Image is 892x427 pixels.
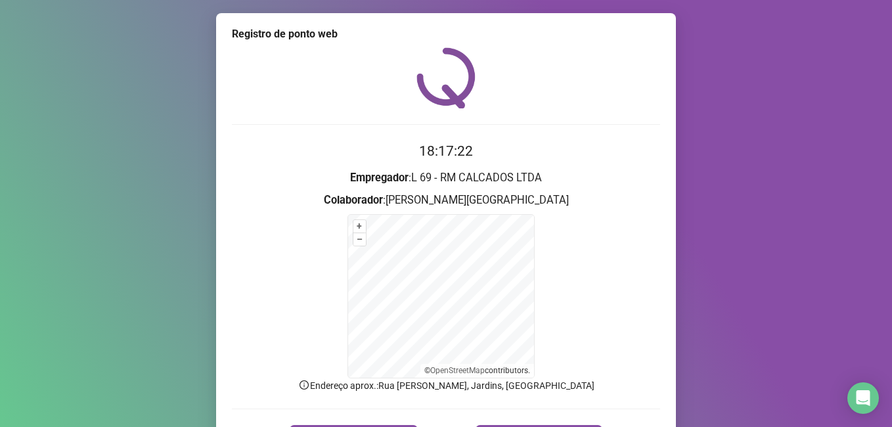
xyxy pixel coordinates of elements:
time: 18:17:22 [419,143,473,159]
button: – [353,233,366,246]
a: OpenStreetMap [430,366,485,375]
img: QRPoint [416,47,476,108]
strong: Empregador [350,171,409,184]
h3: : [PERSON_NAME][GEOGRAPHIC_DATA] [232,192,660,209]
div: Registro de ponto web [232,26,660,42]
button: + [353,220,366,233]
li: © contributors. [424,366,530,375]
p: Endereço aprox. : Rua [PERSON_NAME], Jardins, [GEOGRAPHIC_DATA] [232,378,660,393]
div: Open Intercom Messenger [847,382,879,414]
strong: Colaborador [324,194,383,206]
span: info-circle [298,379,310,391]
h3: : L 69 - RM CALCADOS LTDA [232,169,660,187]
